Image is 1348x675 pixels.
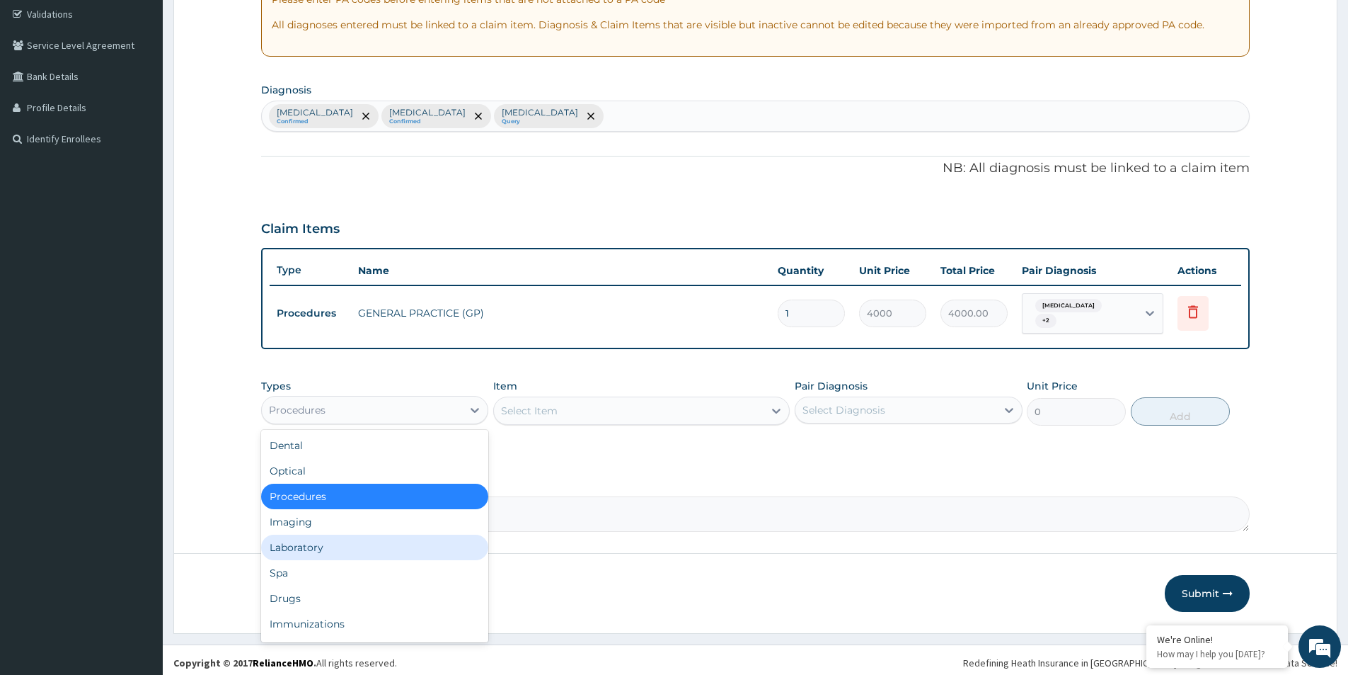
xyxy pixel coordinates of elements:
span: remove selection option [584,110,597,123]
div: Others [261,637,488,662]
span: remove selection option [472,110,485,123]
div: Optical [261,458,488,484]
div: Dental [261,433,488,458]
td: GENERAL PRACTICE (GP) [351,299,771,327]
div: Minimize live chat window [232,7,266,41]
div: Imaging [261,509,488,535]
span: + 2 [1035,314,1056,328]
p: All diagnoses entered must be linked to a claim item. Diagnosis & Claim Items that are visible bu... [272,18,1239,32]
p: How may I help you today? [1157,648,1277,660]
div: Spa [261,560,488,586]
small: Confirmed [389,118,466,125]
th: Actions [1170,256,1241,285]
div: Procedures [269,403,326,417]
th: Name [351,256,771,285]
div: Procedures [261,484,488,509]
button: Add [1131,397,1230,426]
td: Procedures [270,300,351,327]
p: [MEDICAL_DATA] [277,107,353,118]
h3: Claim Items [261,222,340,237]
label: Unit Price [1027,379,1078,393]
img: d_794563401_company_1708531726252_794563401 [26,71,57,106]
div: Drugs [261,586,488,611]
th: Total Price [933,256,1015,285]
small: Query [502,118,578,125]
label: Diagnosis [261,83,311,97]
div: Select Diagnosis [802,403,885,417]
div: Chat with us now [74,79,238,98]
p: NB: All diagnosis must be linked to a claim item [261,159,1250,178]
p: [MEDICAL_DATA] [502,107,578,118]
div: Select Item [501,404,558,418]
th: Pair Diagnosis [1015,256,1170,285]
label: Comment [261,477,1250,489]
div: We're Online! [1157,633,1277,646]
div: Immunizations [261,611,488,637]
strong: Copyright © 2017 . [173,657,316,669]
div: Redefining Heath Insurance in [GEOGRAPHIC_DATA] using Telemedicine and Data Science! [963,656,1337,670]
th: Unit Price [852,256,933,285]
textarea: Type your message and hit 'Enter' [7,387,270,436]
label: Item [493,379,517,393]
span: remove selection option [359,110,372,123]
button: Submit [1165,575,1250,612]
span: We're online! [82,178,195,322]
p: [MEDICAL_DATA] [389,107,466,118]
th: Type [270,257,351,283]
a: RelianceHMO [253,657,313,669]
th: Quantity [771,256,852,285]
label: Pair Diagnosis [795,379,868,393]
label: Types [261,380,291,392]
small: Confirmed [277,118,353,125]
span: [MEDICAL_DATA] [1035,299,1102,313]
div: Laboratory [261,535,488,560]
